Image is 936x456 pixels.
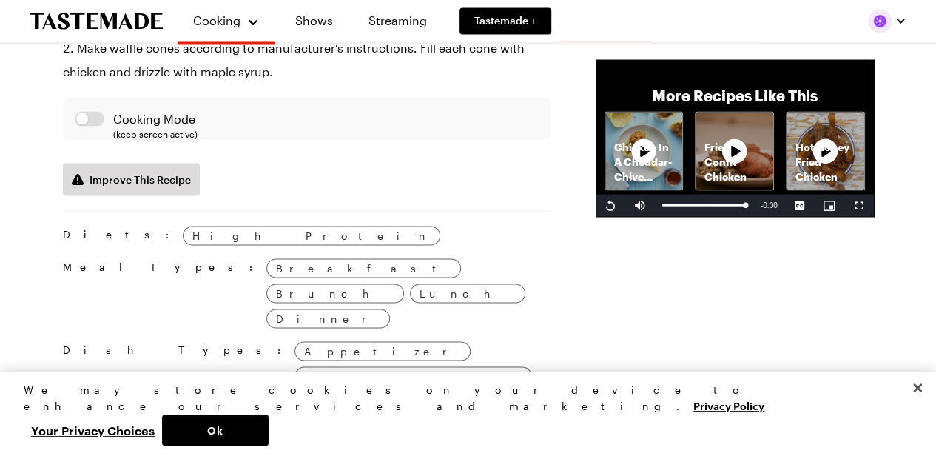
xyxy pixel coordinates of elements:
[459,7,551,34] a: Tastemade +
[24,382,900,415] div: We may store cookies on your device to enhance our services and marketing.
[695,111,774,190] a: Fried Confit ChickenRecipe image thumbnail
[696,139,773,184] p: Fried Confit Chicken
[113,110,539,127] span: Cooking Mode
[605,139,683,184] p: Chicken In A Cheddar-Chive Waffle Cone
[113,127,539,139] span: (keep screen active)
[276,285,394,301] span: Brunch
[193,13,240,27] span: Cooking
[183,226,440,245] a: High Protein
[276,260,451,276] span: Breakfast
[815,194,844,216] button: Picture-in-Picture
[192,227,431,244] span: High Protein
[276,310,380,326] span: Dinner
[294,366,532,386] a: Kid Friendly
[266,258,461,278] a: Breakfast
[785,194,815,216] button: Captions
[63,163,200,195] a: Improve This Recipe
[63,341,289,436] span: Dish Types:
[304,343,461,359] span: Appetizer
[63,226,177,245] span: Diets:
[662,204,746,206] div: Progress Bar
[786,111,865,190] a: Hot Honey Fried ChickenRecipe image thumbnail
[761,201,763,209] span: -
[304,368,522,384] span: Kid Friendly
[625,194,655,216] button: Mute
[693,398,764,412] a: More information about your privacy, opens in a new tab
[162,415,269,446] button: Ok
[901,372,934,404] button: Close
[90,172,191,187] span: Improve This Recipe
[63,36,551,83] li: Make waffle cones according to manufacturer's instructions. Fill each cone with chicken and drizz...
[868,9,892,33] img: Profile picture
[24,415,162,446] button: Your Privacy Choices
[420,285,516,301] span: Lunch
[266,284,404,303] a: Brunch
[30,13,163,30] a: To Tastemade Home Page
[868,9,906,33] button: Profile picture
[652,84,818,105] p: More Recipes Like This
[410,284,525,303] a: Lunch
[266,309,390,328] a: Dinner
[844,194,874,216] button: Fullscreen
[24,382,900,446] div: Privacy
[192,6,260,36] button: Cooking
[596,194,625,216] button: Replay
[474,13,536,28] span: Tastemade +
[605,111,684,190] a: Chicken In A Cheddar-Chive Waffle ConeRecipe image thumbnail
[763,201,777,209] span: 0:00
[63,258,260,328] span: Meal Types:
[294,341,471,361] a: Appetizer
[787,139,864,184] p: Hot Honey Fried Chicken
